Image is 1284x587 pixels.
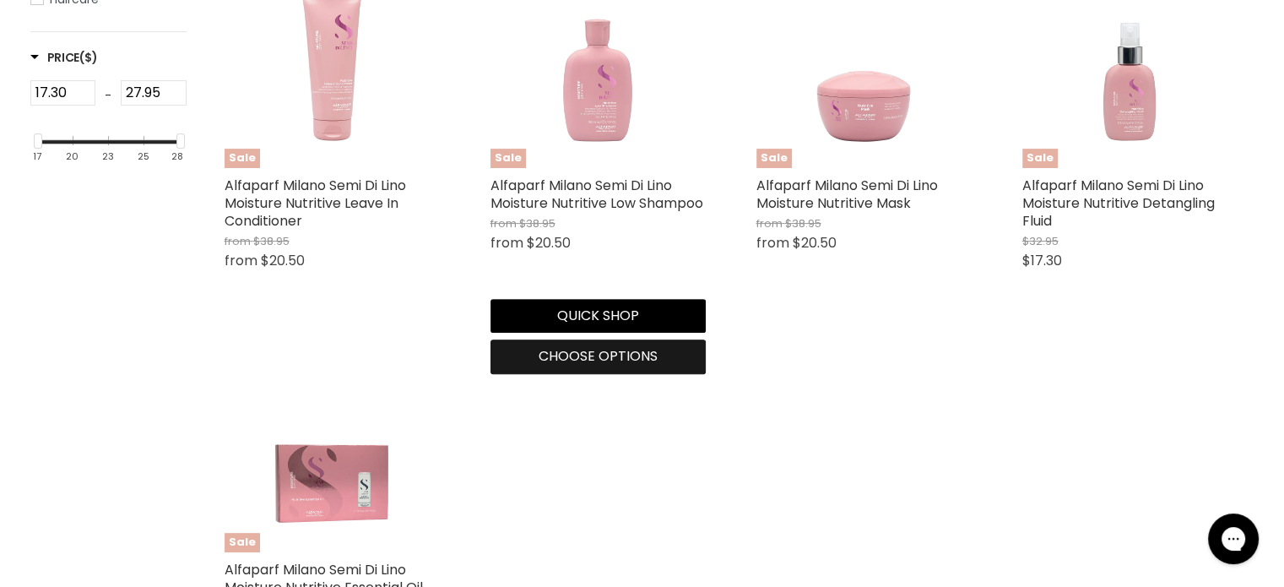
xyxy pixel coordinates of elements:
[1022,176,1215,231] a: Alfaparf Milano Semi Di Lino Moisture Nutritive Detangling Fluid
[1022,233,1059,249] span: $32.95
[95,80,121,111] div: -
[33,151,41,162] div: 17
[30,49,98,66] h3: Price($)
[30,49,98,66] span: Price
[756,176,938,213] a: Alfaparf Milano Semi Di Lino Moisture Nutritive Mask
[785,215,821,231] span: $38.95
[225,337,440,552] img: Alfaparf Milano Semi Di Lino Moisture Nutritive Essential Oil Treatment
[138,151,149,162] div: 25
[1200,508,1267,570] iframe: Gorgias live chat messenger
[225,149,260,168] span: Sale
[121,80,187,106] input: Max Price
[539,346,658,366] span: Choose options
[490,340,706,373] button: Choose options
[225,251,257,270] span: from
[171,151,183,162] div: 28
[1022,251,1062,270] span: $17.30
[490,149,526,168] span: Sale
[253,233,290,249] span: $38.95
[793,233,837,253] span: $20.50
[225,337,440,552] a: Alfaparf Milano Semi Di Lino Moisture Nutritive Essential Oil TreatmentSale
[490,176,703,213] a: Alfaparf Milano Semi Di Lino Moisture Nutritive Low Shampoo
[527,233,571,253] span: $20.50
[519,215,555,231] span: $38.95
[756,149,792,168] span: Sale
[30,80,96,106] input: Min Price
[1022,149,1058,168] span: Sale
[102,151,114,162] div: 23
[225,233,251,249] span: from
[756,233,789,253] span: from
[225,533,260,552] span: Sale
[756,215,783,231] span: from
[490,233,523,253] span: from
[490,299,706,333] button: Quick shop
[66,151,79,162] div: 20
[79,49,97,66] span: ($)
[225,176,406,231] a: Alfaparf Milano Semi Di Lino Moisture Nutritive Leave In Conditioner
[261,251,305,270] span: $20.50
[490,215,517,231] span: from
